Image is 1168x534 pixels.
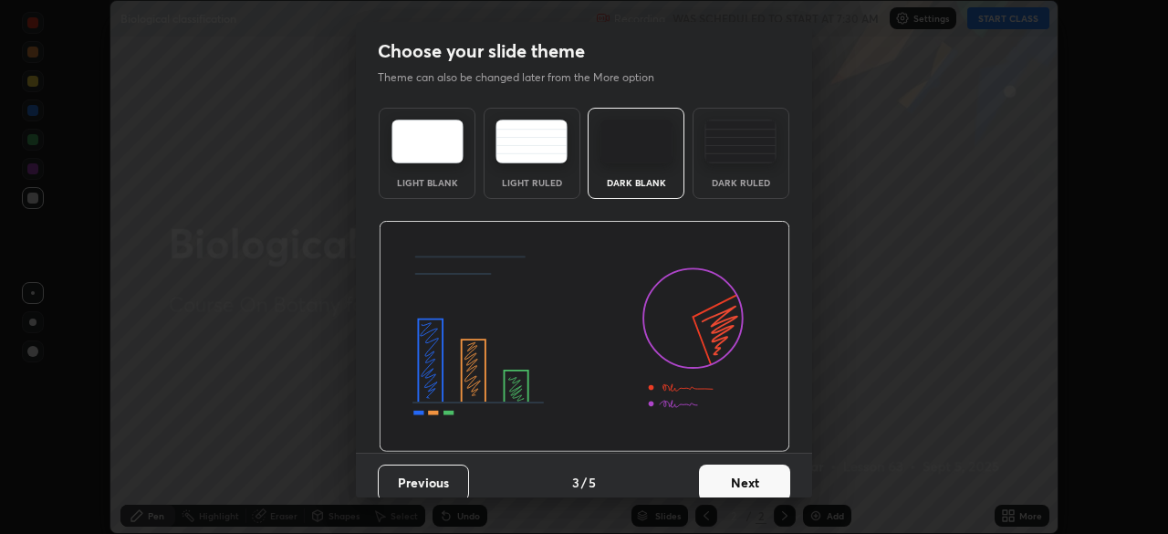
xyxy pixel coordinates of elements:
img: lightRuledTheme.5fabf969.svg [495,120,568,163]
h2: Choose your slide theme [378,39,585,63]
h4: / [581,473,587,492]
div: Dark Blank [600,178,673,187]
div: Light Ruled [495,178,568,187]
img: darkThemeBanner.d06ce4a2.svg [379,221,790,453]
img: darkTheme.f0cc69e5.svg [600,120,673,163]
p: Theme can also be changed later from the More option [378,69,673,86]
img: darkRuledTheme.de295e13.svg [704,120,777,163]
h4: 5 [589,473,596,492]
div: Light Blank [391,178,464,187]
img: lightTheme.e5ed3b09.svg [391,120,464,163]
button: Next [699,465,790,501]
h4: 3 [572,473,579,492]
button: Previous [378,465,469,501]
div: Dark Ruled [704,178,777,187]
